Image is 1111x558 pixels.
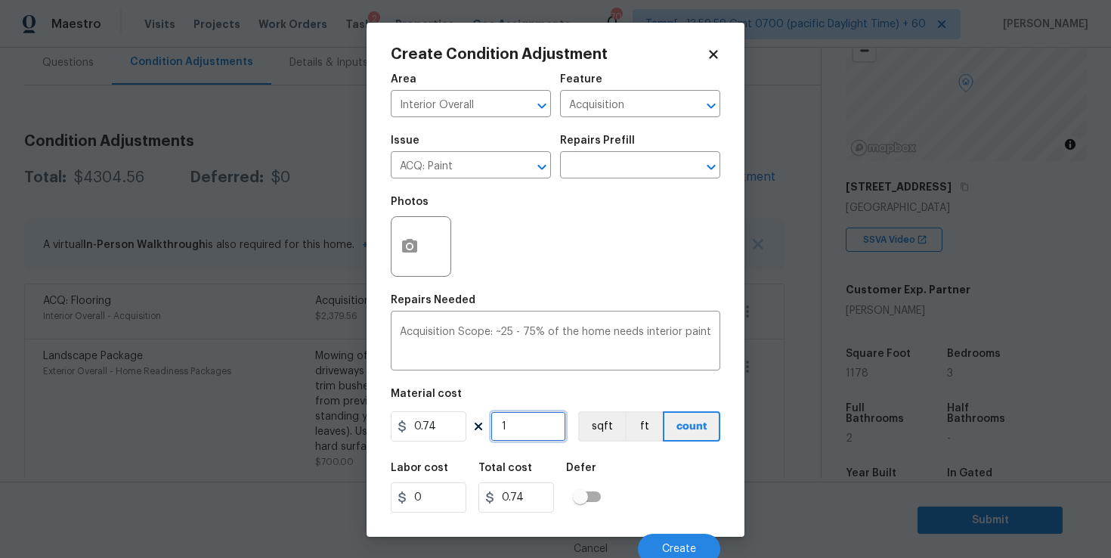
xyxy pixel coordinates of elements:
[400,327,711,358] textarea: Acquisition Scope: ~25 - 75% of the home needs interior paint
[391,47,707,62] h2: Create Condition Adjustment
[701,157,722,178] button: Open
[578,411,625,442] button: sqft
[391,135,419,146] h5: Issue
[531,95,552,116] button: Open
[625,411,663,442] button: ft
[566,463,596,473] h5: Defer
[531,157,552,178] button: Open
[574,544,608,555] span: Cancel
[560,135,635,146] h5: Repairs Prefill
[391,295,475,305] h5: Repairs Needed
[391,463,448,473] h5: Labor cost
[663,411,720,442] button: count
[391,389,462,399] h5: Material cost
[391,74,416,85] h5: Area
[662,544,696,555] span: Create
[391,197,429,207] h5: Photos
[701,95,722,116] button: Open
[560,74,602,85] h5: Feature
[478,463,532,473] h5: Total cost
